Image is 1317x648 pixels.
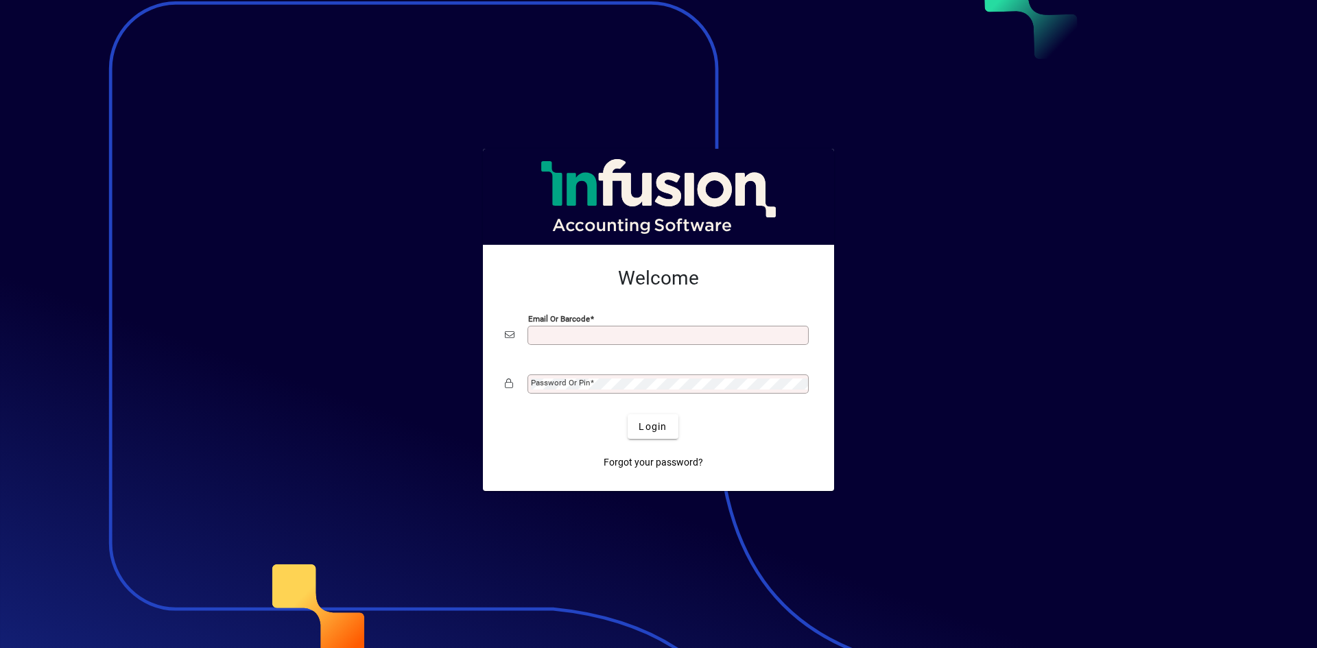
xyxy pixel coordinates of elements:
[505,267,812,290] h2: Welcome
[639,420,667,434] span: Login
[604,455,703,470] span: Forgot your password?
[628,414,678,439] button: Login
[528,314,590,324] mat-label: Email or Barcode
[598,450,709,475] a: Forgot your password?
[531,378,590,387] mat-label: Password or Pin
